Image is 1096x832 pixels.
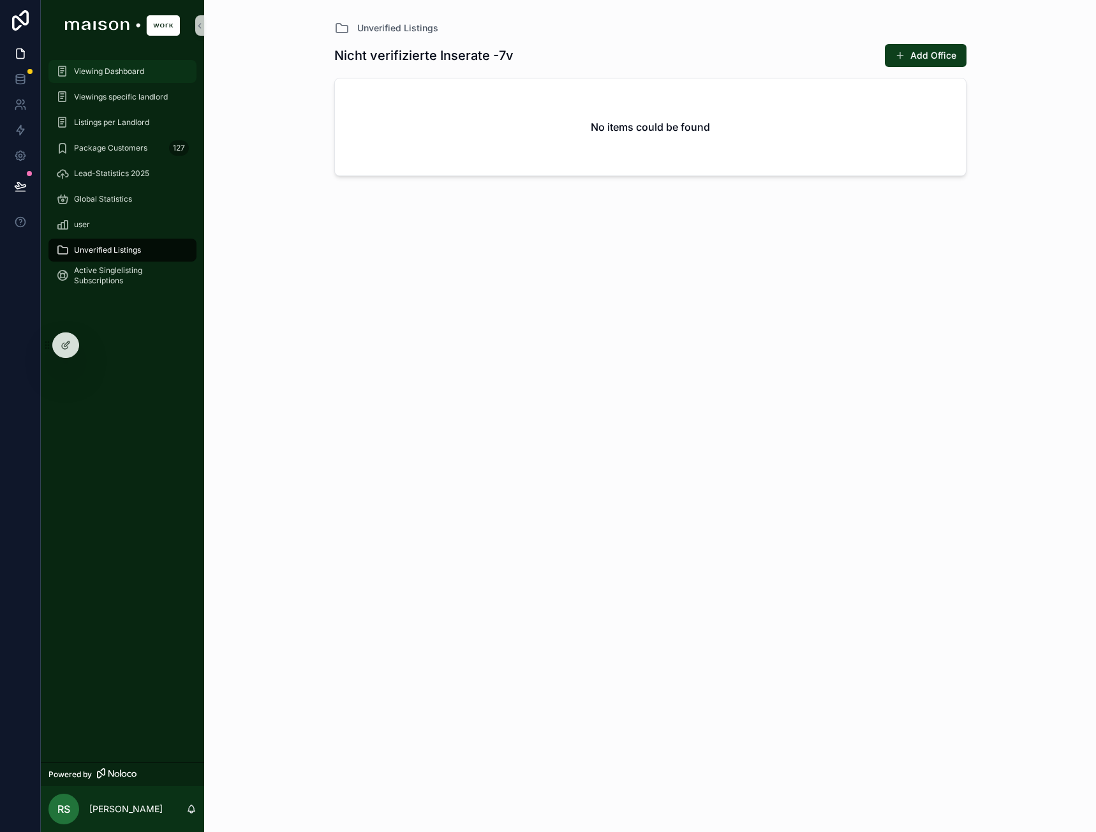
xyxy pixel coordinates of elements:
[74,143,147,153] span: Package Customers
[74,66,144,77] span: Viewing Dashboard
[74,168,149,179] span: Lead-Statistics 2025
[885,44,966,67] button: Add Office
[41,762,204,786] a: Powered by
[74,194,132,204] span: Global Statistics
[41,51,204,304] div: scrollable content
[169,140,189,156] div: 127
[334,20,438,36] a: Unverified Listings
[48,85,196,108] a: Viewings specific landlord
[74,219,90,230] span: user
[48,769,92,780] span: Powered by
[48,188,196,211] a: Global Statistics
[74,117,149,128] span: Listings per Landlord
[65,15,180,36] img: App logo
[74,92,168,102] span: Viewings specific landlord
[48,162,196,185] a: Lead-Statistics 2025
[334,47,514,64] h1: Nicht verifizierte Inserate -7v
[591,119,710,135] h2: No items could be found
[48,213,196,236] a: user
[48,137,196,160] a: Package Customers127
[74,245,141,255] span: Unverified Listings
[48,111,196,134] a: Listings per Landlord
[48,239,196,262] a: Unverified Listings
[357,22,438,34] span: Unverified Listings
[74,265,184,286] span: Active Singlelisting Subscriptions
[89,803,163,815] p: [PERSON_NAME]
[48,60,196,83] a: Viewing Dashboard
[48,264,196,287] a: Active Singlelisting Subscriptions
[57,801,70,817] span: RS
